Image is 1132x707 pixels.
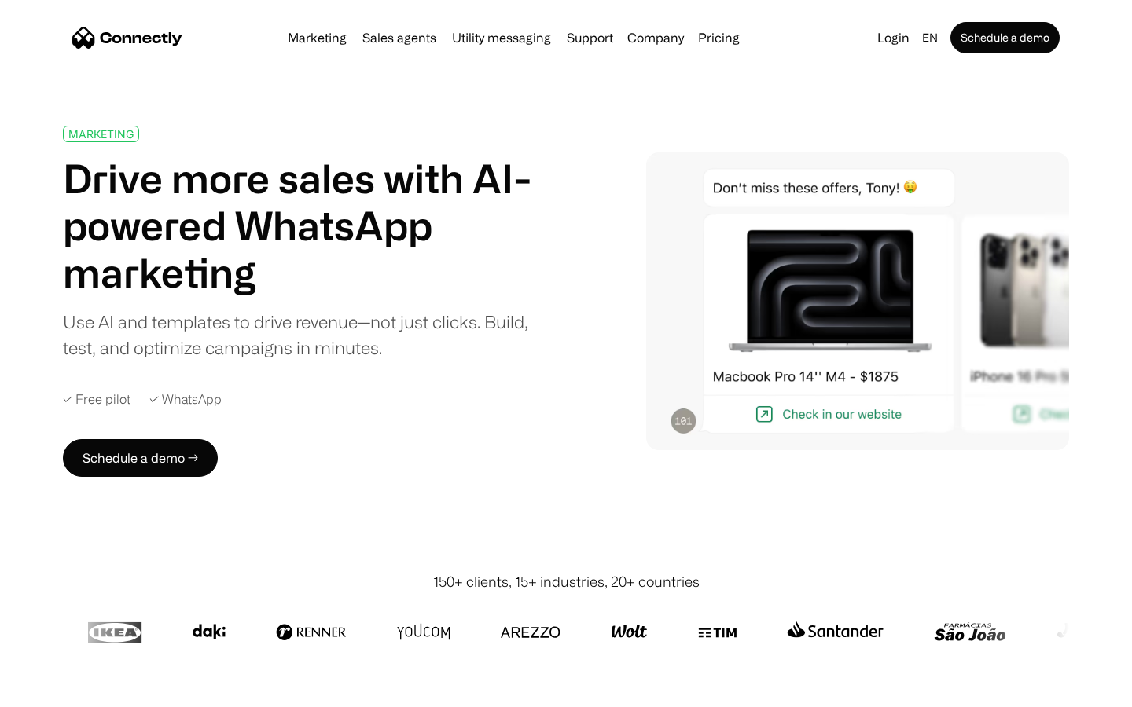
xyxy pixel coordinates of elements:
[692,31,746,44] a: Pricing
[63,392,130,407] div: ✓ Free pilot
[356,31,443,44] a: Sales agents
[560,31,619,44] a: Support
[871,27,916,49] a: Login
[63,439,218,477] a: Schedule a demo →
[433,571,700,592] div: 150+ clients, 15+ industries, 20+ countries
[627,27,684,49] div: Company
[950,22,1060,53] a: Schedule a demo
[446,31,557,44] a: Utility messaging
[281,31,353,44] a: Marketing
[63,155,549,296] h1: Drive more sales with AI-powered WhatsApp marketing
[922,27,938,49] div: en
[68,128,134,140] div: MARKETING
[16,678,94,702] aside: Language selected: English
[63,309,549,361] div: Use AI and templates to drive revenue—not just clicks. Build, test, and optimize campaigns in min...
[149,392,222,407] div: ✓ WhatsApp
[31,680,94,702] ul: Language list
